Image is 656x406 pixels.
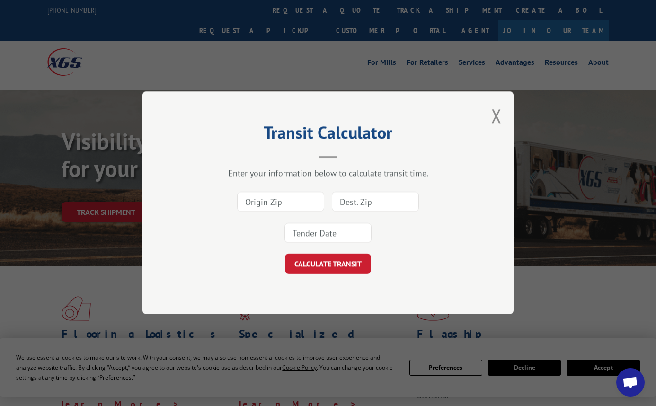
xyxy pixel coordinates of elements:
h2: Transit Calculator [190,126,466,144]
div: Open chat [616,368,645,397]
input: Tender Date [284,223,372,243]
button: Close modal [491,103,502,128]
input: Dest. Zip [332,192,419,212]
input: Origin Zip [237,192,324,212]
div: Enter your information below to calculate transit time. [190,168,466,179]
button: CALCULATE TRANSIT [285,254,371,274]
